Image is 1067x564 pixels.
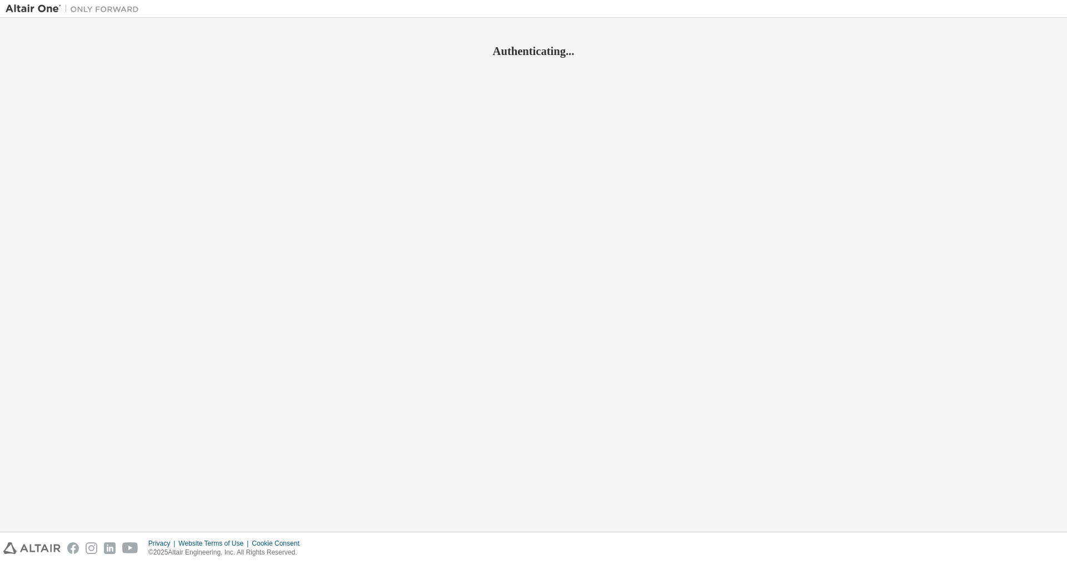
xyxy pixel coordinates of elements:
img: instagram.svg [86,542,97,554]
p: © 2025 Altair Engineering, Inc. All Rights Reserved. [148,548,306,557]
div: Website Terms of Use [178,539,252,548]
div: Cookie Consent [252,539,306,548]
img: facebook.svg [67,542,79,554]
img: youtube.svg [122,542,138,554]
img: altair_logo.svg [3,542,61,554]
img: Altair One [6,3,144,14]
h2: Authenticating... [6,44,1061,58]
img: linkedin.svg [104,542,116,554]
div: Privacy [148,539,178,548]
